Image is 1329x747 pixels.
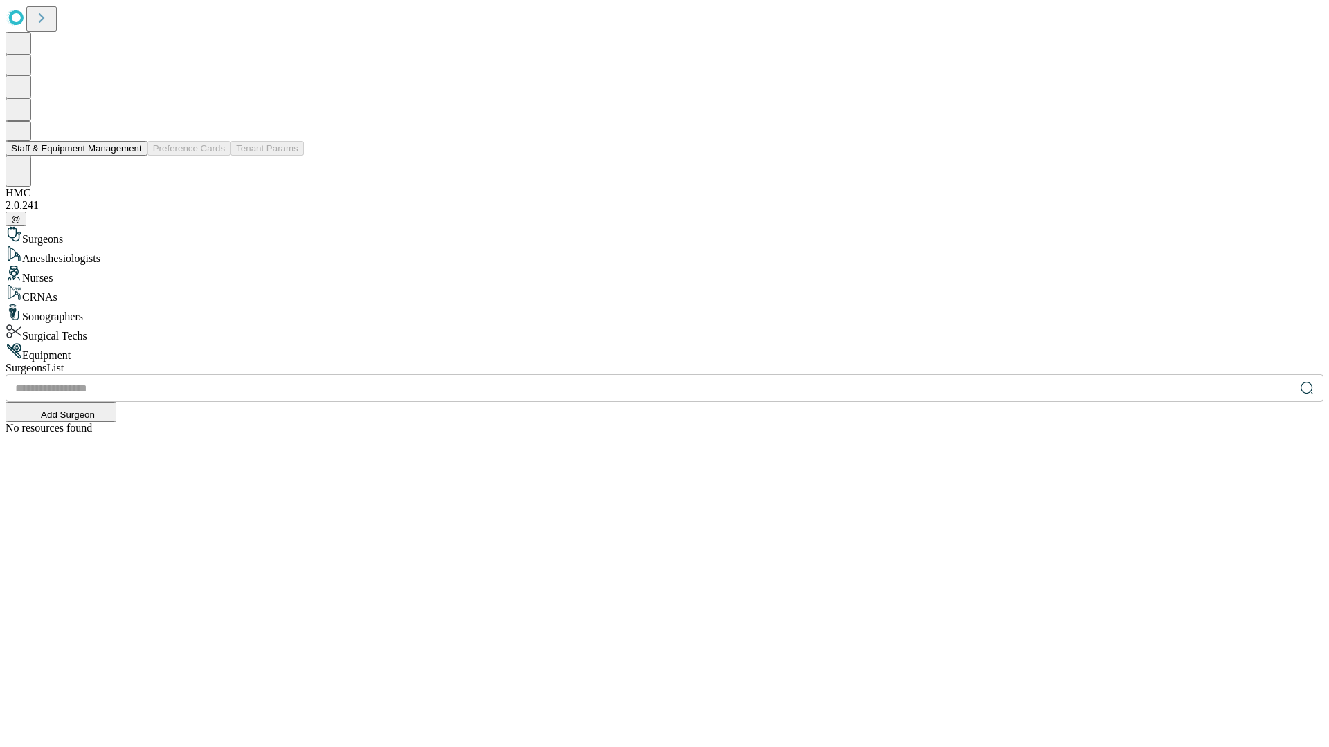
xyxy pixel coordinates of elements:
[147,141,230,156] button: Preference Cards
[230,141,304,156] button: Tenant Params
[6,265,1323,284] div: Nurses
[6,284,1323,304] div: CRNAs
[6,422,1323,434] div: No resources found
[6,212,26,226] button: @
[6,246,1323,265] div: Anesthesiologists
[11,214,21,224] span: @
[6,362,1323,374] div: Surgeons List
[6,342,1323,362] div: Equipment
[6,304,1323,323] div: Sonographers
[6,226,1323,246] div: Surgeons
[41,409,95,420] span: Add Surgeon
[6,199,1323,212] div: 2.0.241
[6,402,116,422] button: Add Surgeon
[6,187,1323,199] div: HMC
[6,323,1323,342] div: Surgical Techs
[6,141,147,156] button: Staff & Equipment Management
